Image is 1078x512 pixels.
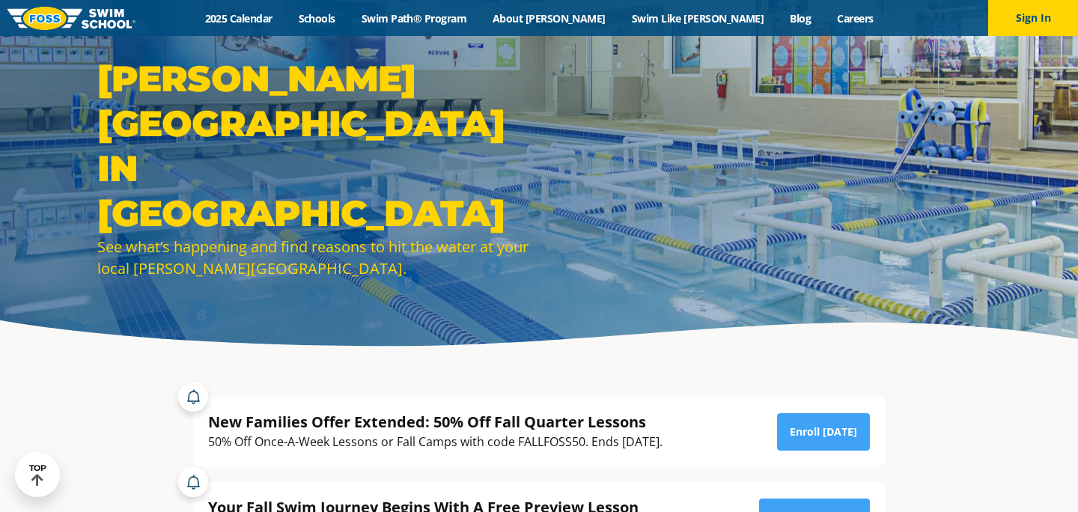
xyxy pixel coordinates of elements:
[824,11,886,25] a: Careers
[208,432,663,452] div: 50% Off Once-A-Week Lessons or Fall Camps with code FALLFOSS50. Ends [DATE].
[618,11,777,25] a: Swim Like [PERSON_NAME]
[480,11,619,25] a: About [PERSON_NAME]
[97,236,532,279] div: See what’s happening and find reasons to hit the water at your local [PERSON_NAME][GEOGRAPHIC_DATA].
[29,463,46,487] div: TOP
[97,56,532,236] h1: [PERSON_NAME][GEOGRAPHIC_DATA] in [GEOGRAPHIC_DATA]
[192,11,285,25] a: 2025 Calendar
[777,11,824,25] a: Blog
[348,11,479,25] a: Swim Path® Program
[7,7,135,30] img: FOSS Swim School Logo
[285,11,348,25] a: Schools
[208,412,663,432] div: New Families Offer Extended: 50% Off Fall Quarter Lessons
[777,413,870,451] a: Enroll [DATE]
